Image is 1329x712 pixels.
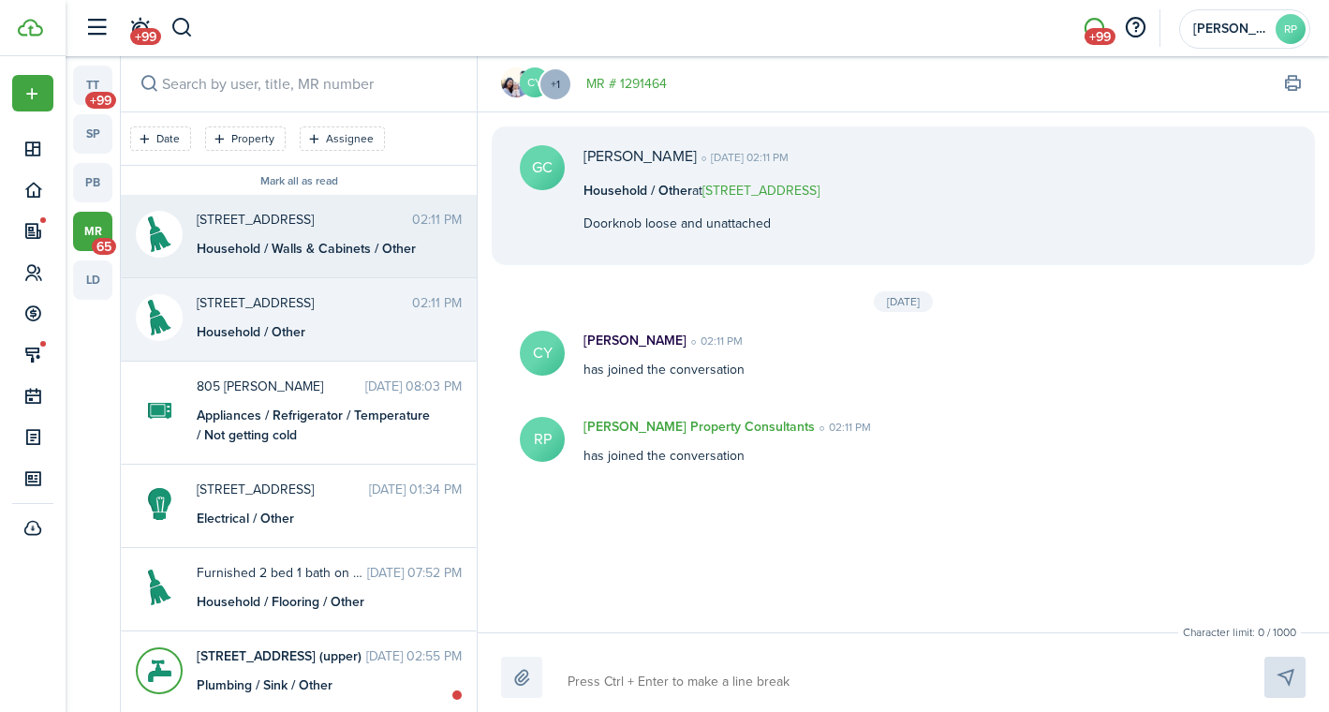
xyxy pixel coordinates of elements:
div: Plumbing / Sink / Other [197,675,431,695]
img: Grace Yang [501,67,531,97]
div: Household / Walls & Cabinets / Other [197,239,431,259]
div: [DATE] [874,291,933,312]
menu-trigger: +1 [539,67,572,101]
small: Character limit: 0 / 1000 [1178,624,1301,641]
img: TenantCloud [18,19,43,37]
time: 02:11 PM [687,333,743,349]
div: Household / Flooring / Other [197,592,431,612]
button: Search [136,71,162,97]
span: +99 [130,28,161,45]
filter-tag-label: Property [231,130,274,147]
span: +99 [85,92,116,109]
div: has joined the conversation [565,417,1172,466]
p: [PERSON_NAME] [583,331,687,350]
filter-tag: Open filter [205,126,286,151]
a: pb [73,163,112,202]
avatar-text: RP [1276,14,1306,44]
p: [PERSON_NAME] Property Consultants [583,417,815,437]
button: Open resource center [1119,12,1151,44]
a: Notifications [122,5,157,52]
button: Search [170,12,194,44]
filter-tag-label: Date [156,130,180,147]
time: 02:11 PM [412,210,462,230]
time: [DATE] 01:34 PM [369,480,462,499]
span: 805 Whitaker [197,377,365,396]
a: ld [73,260,112,300]
b: Household / Other [583,181,692,200]
p: Doorknob loose and unattached [583,214,820,233]
img: Electrical [148,481,171,527]
time: [DATE] 07:52 PM [367,563,462,583]
avatar-text: GC [520,145,565,190]
button: Print [1279,71,1306,97]
a: sp [73,114,112,154]
time: [DATE] 02:55 PM [366,646,462,666]
filter-tag-label: Assignee [326,130,374,147]
img: Appliances [148,388,171,435]
a: MR # 1291464 [586,74,667,94]
button: Mark all as read [260,175,338,188]
span: 217 Wedge Circle [197,293,412,313]
div: Electrical / Other [197,509,431,528]
div: Appliances / Refrigerator / Temperature / Not getting cold [197,406,431,445]
a: tt [73,66,112,105]
span: Rouzer Property Consultants [1193,22,1268,36]
filter-tag: Open filter [130,126,191,151]
time: [DATE] 02:11 PM [697,149,789,166]
avatar-text: RP [520,417,565,462]
div: Household / Other [197,322,431,342]
time: [DATE] 08:03 PM [365,377,462,396]
p: [PERSON_NAME] [583,145,697,168]
span: 503 E 40th Street (upper) [197,646,366,666]
span: 65 [92,238,116,255]
img: Household [148,564,171,611]
time: 02:11 PM [815,419,871,436]
img: Plumbing [148,647,171,694]
div: has joined the conversation [565,331,1172,379]
span: 217 Wedge Circle [197,210,412,230]
a: [STREET_ADDRESS] [702,181,820,200]
a: mr [73,212,112,251]
span: Furnished 2 bed 1 bath on 38th [197,563,367,583]
filter-tag: Open filter [300,126,385,151]
p: at [583,181,820,200]
button: Open sidebar [79,10,114,46]
time: 02:11 PM [412,293,462,313]
button: Open menu [12,75,53,111]
img: Household [148,211,171,258]
span: 1018 East 31st [197,480,369,499]
avatar-text: CY [520,67,550,97]
input: search [121,56,477,111]
button: Open menu [550,67,572,101]
img: Household [148,294,171,341]
avatar-text: CY [520,331,565,376]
